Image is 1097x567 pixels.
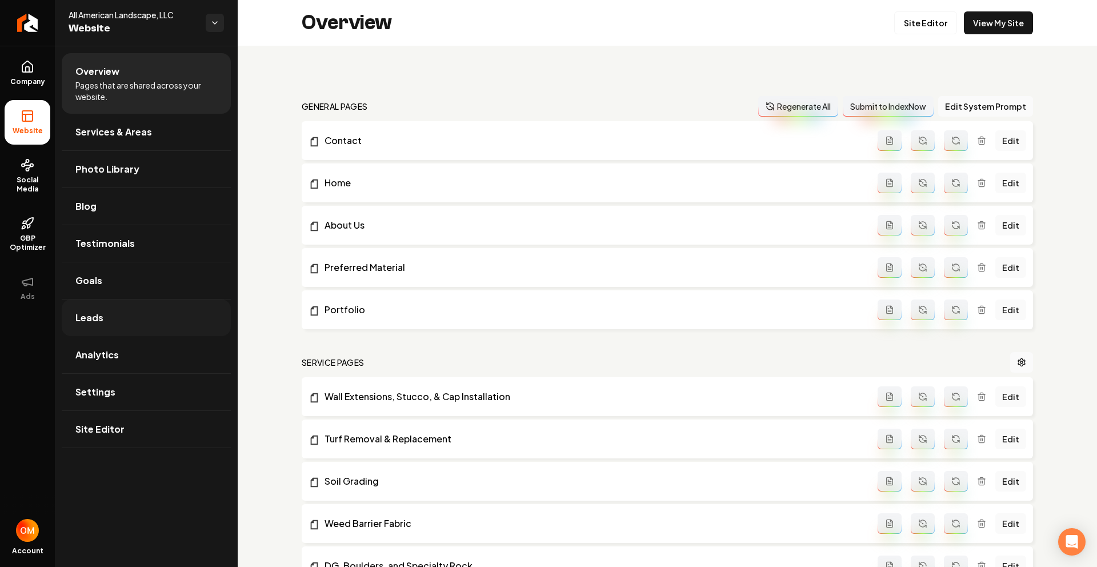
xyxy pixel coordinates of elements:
button: Add admin page prompt [878,300,902,320]
span: Website [8,126,47,135]
button: Open user button [16,519,39,542]
span: Overview [75,65,119,78]
span: Account [12,546,43,556]
a: Site Editor [62,411,231,448]
a: Edit [995,215,1026,235]
a: Edit [995,386,1026,407]
button: Add admin page prompt [878,513,902,534]
a: Testimonials [62,225,231,262]
a: Preferred Material [309,261,878,274]
a: Goals [62,262,231,299]
span: Analytics [75,348,119,362]
a: Analytics [62,337,231,373]
span: Photo Library [75,162,139,176]
a: Blog [62,188,231,225]
button: Add admin page prompt [878,257,902,278]
span: Leads [75,311,103,325]
a: Edit [995,300,1026,320]
span: Services & Areas [75,125,152,139]
span: Ads [16,292,39,301]
span: Company [6,77,50,86]
a: Leads [62,300,231,336]
a: Portfolio [309,303,878,317]
span: GBP Optimizer [5,234,50,252]
button: Add admin page prompt [878,429,902,449]
button: Add admin page prompt [878,215,902,235]
img: Omar Molai [16,519,39,542]
button: Add admin page prompt [878,471,902,492]
span: Testimonials [75,237,135,250]
a: View My Site [964,11,1033,34]
span: Blog [75,199,97,213]
a: Edit [995,513,1026,534]
div: Open Intercom Messenger [1058,528,1086,556]
span: Site Editor [75,422,125,436]
a: Photo Library [62,151,231,187]
a: Services & Areas [62,114,231,150]
a: Edit [995,471,1026,492]
a: Edit [995,173,1026,193]
a: Turf Removal & Replacement [309,432,878,446]
span: Pages that are shared across your website. [75,79,217,102]
a: Site Editor [894,11,957,34]
button: Ads [5,266,50,310]
a: Company [5,51,50,95]
span: All American Landscape, LLC [69,9,197,21]
span: Settings [75,385,115,399]
button: Edit System Prompt [938,96,1033,117]
a: Weed Barrier Fabric [309,517,878,530]
a: Wall Extensions, Stucco, & Cap Installation [309,390,878,404]
a: Edit [995,130,1026,151]
button: Add admin page prompt [878,130,902,151]
button: Submit to IndexNow [843,96,934,117]
a: Edit [995,257,1026,278]
span: Goals [75,274,102,288]
a: Home [309,176,878,190]
a: About Us [309,218,878,232]
h2: Overview [302,11,392,34]
a: Edit [995,429,1026,449]
button: Add admin page prompt [878,173,902,193]
button: Regenerate All [758,96,838,117]
a: Soil Grading [309,474,878,488]
a: Settings [62,374,231,410]
a: Social Media [5,149,50,203]
a: GBP Optimizer [5,207,50,261]
h2: Service Pages [302,357,365,368]
span: Social Media [5,175,50,194]
span: Website [69,21,197,37]
h2: general pages [302,101,368,112]
button: Add admin page prompt [878,386,902,407]
a: Contact [309,134,878,147]
img: Rebolt Logo [17,14,38,32]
